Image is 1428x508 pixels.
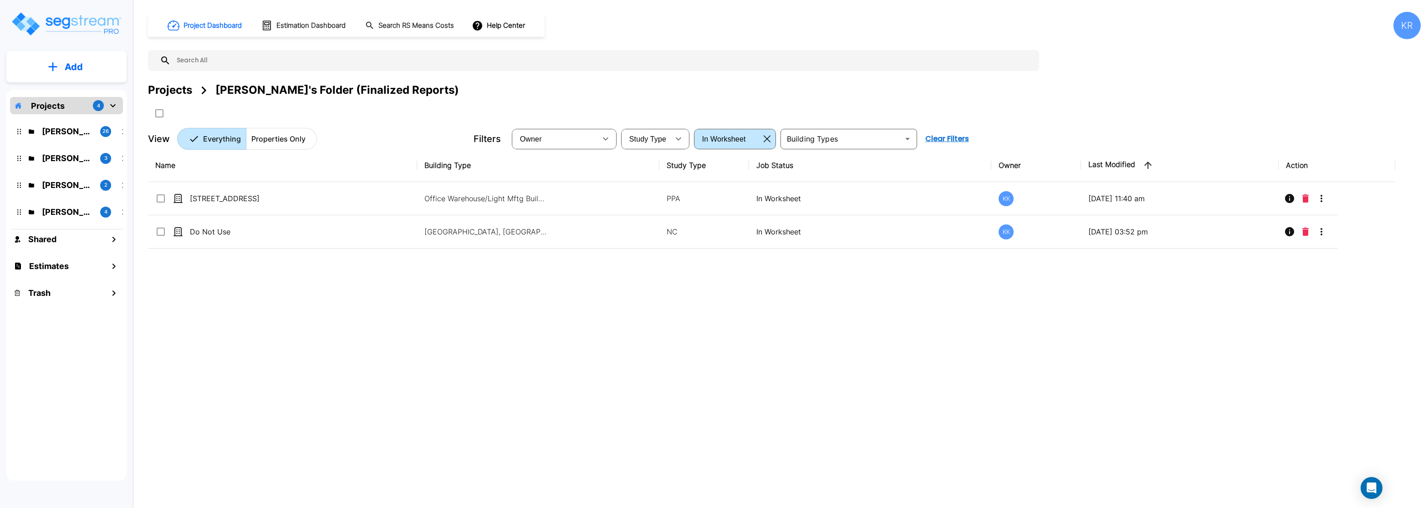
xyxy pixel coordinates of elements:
[470,17,529,34] button: Help Center
[97,102,100,110] p: 4
[514,126,597,152] div: Select
[65,60,83,74] p: Add
[474,132,501,146] p: Filters
[184,20,242,31] h1: Project Dashboard
[1393,12,1421,39] div: KR
[102,127,109,135] p: 26
[6,54,127,80] button: Add
[999,224,1014,239] div: KK
[10,11,122,37] img: Logo
[1279,149,1395,182] th: Action
[28,233,56,245] h1: Shared
[424,226,547,237] p: [GEOGRAPHIC_DATA], [GEOGRAPHIC_DATA]
[164,15,247,36] button: Project Dashboard
[378,20,454,31] h1: Search RS Means Costs
[991,149,1081,182] th: Owner
[246,128,317,150] button: Properties Only
[696,126,760,152] div: Select
[28,287,51,299] h1: Trash
[1088,193,1271,204] p: [DATE] 11:40 am
[190,193,281,204] p: [STREET_ADDRESS]
[1280,189,1299,208] button: Info
[104,154,107,162] p: 3
[42,152,93,164] p: M.E. Folder
[667,193,742,204] p: PPA
[29,260,69,272] h1: Estimates
[258,16,351,35] button: Estimation Dashboard
[667,226,742,237] p: NC
[756,193,984,204] p: In Worksheet
[623,126,669,152] div: Select
[749,149,991,182] th: Job Status
[276,20,346,31] h1: Estimation Dashboard
[1081,149,1279,182] th: Last Modified
[104,208,107,216] p: 4
[1280,223,1299,241] button: Info
[756,226,984,237] p: In Worksheet
[150,104,168,122] button: SelectAll
[999,191,1014,206] div: KK
[42,125,93,137] p: Kristina's Folder (Finalized Reports)
[1312,223,1331,241] button: More-Options
[783,132,899,145] input: Building Types
[1312,189,1331,208] button: More-Options
[424,193,547,204] p: Office Warehouse/Light Mftg Building, Commercial Property Site
[922,130,973,148] button: Clear Filters
[190,226,281,237] p: Do Not Use
[1088,226,1271,237] p: [DATE] 03:52 pm
[203,133,241,144] p: Everything
[629,135,666,143] span: Study Type
[177,128,317,150] div: Platform
[520,135,542,143] span: Owner
[104,181,107,189] p: 2
[171,50,1035,71] input: Search All
[215,82,459,98] div: [PERSON_NAME]'s Folder (Finalized Reports)
[659,149,749,182] th: Study Type
[1299,223,1312,241] button: Delete
[251,133,306,144] p: Properties Only
[42,206,93,218] p: Jon's Folder
[148,149,417,182] th: Name
[148,132,170,146] p: View
[177,128,246,150] button: Everything
[362,17,459,35] button: Search RS Means Costs
[31,100,65,112] p: Projects
[1361,477,1382,499] div: Open Intercom Messenger
[1299,189,1312,208] button: Delete
[148,82,192,98] div: Projects
[417,149,659,182] th: Building Type
[901,132,914,145] button: Open
[42,179,93,191] p: Karina's Folder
